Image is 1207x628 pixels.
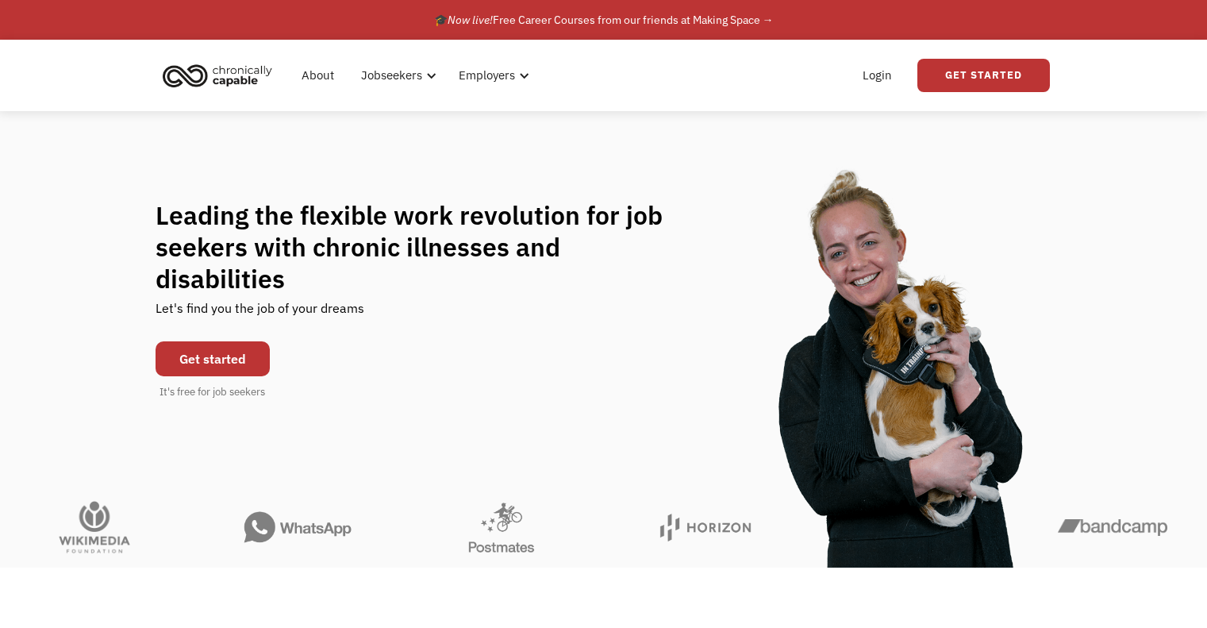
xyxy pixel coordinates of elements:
[352,50,441,101] div: Jobseekers
[853,50,901,101] a: Login
[361,66,422,85] div: Jobseekers
[434,10,774,29] div: 🎓 Free Career Courses from our friends at Making Space →
[158,58,284,93] a: home
[156,341,270,376] a: Get started
[459,66,515,85] div: Employers
[917,59,1050,92] a: Get Started
[158,58,277,93] img: Chronically Capable logo
[448,13,493,27] em: Now live!
[156,295,364,333] div: Let's find you the job of your dreams
[449,50,534,101] div: Employers
[292,50,344,101] a: About
[160,384,265,400] div: It's free for job seekers
[156,199,694,295] h1: Leading the flexible work revolution for job seekers with chronic illnesses and disabilities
